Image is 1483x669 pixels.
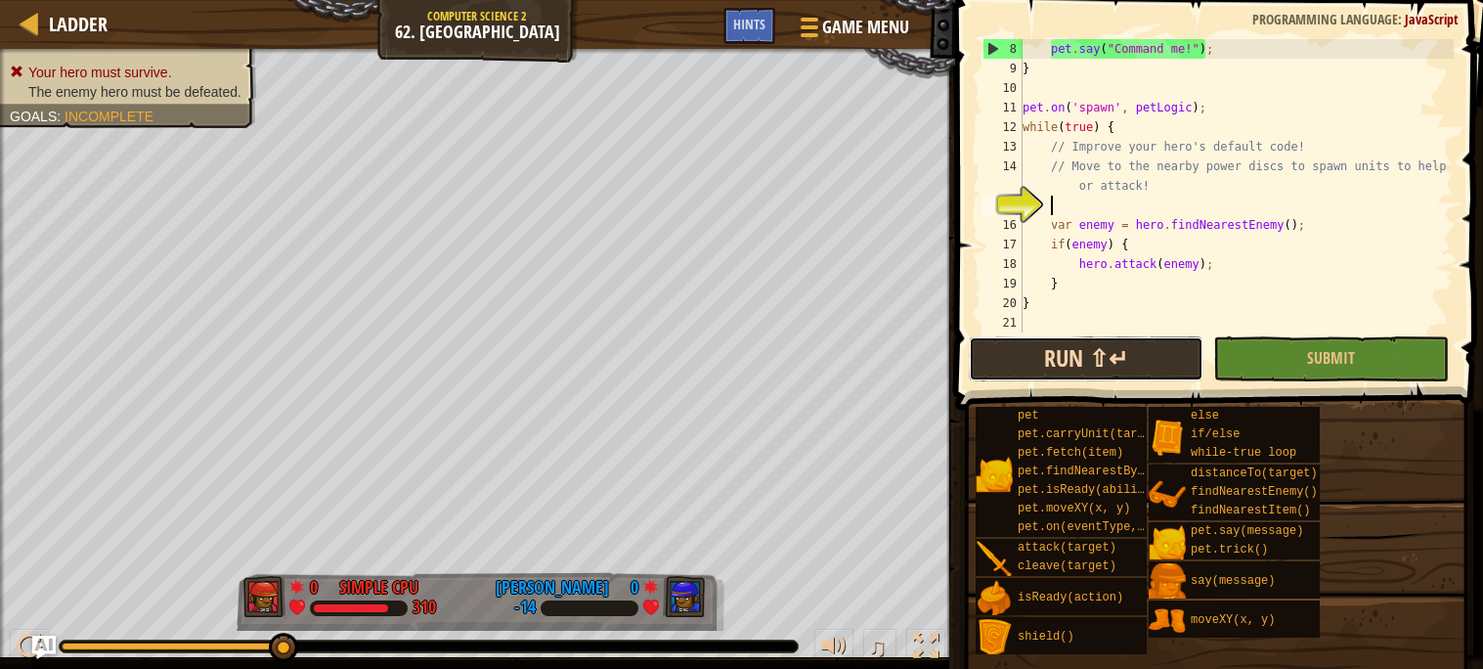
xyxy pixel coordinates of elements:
span: attack(target) [1018,541,1116,555]
span: Hints [733,15,765,33]
button: Ask AI [32,636,56,659]
div: 14 [982,156,1023,196]
img: portrait.png [976,541,1013,578]
li: Your hero must survive. [10,63,241,82]
span: Goals [10,109,57,124]
img: portrait.png [1149,476,1186,513]
div: 0 [619,575,638,593]
img: thang_avatar_frame.png [243,576,286,617]
img: portrait.png [1149,563,1186,601]
div: 12 [982,117,1023,137]
span: ♫ [867,632,887,661]
a: Ladder [39,11,108,37]
img: portrait.png [976,580,1013,617]
span: pet [1018,409,1039,423]
div: 15 [982,196,1023,215]
button: Ctrl + P: Play [10,629,49,669]
span: Ladder [49,11,108,37]
button: ♫ [863,629,896,669]
div: 0 [310,575,329,593]
span: pet.fetch(item) [1018,446,1123,460]
img: portrait.png [1149,419,1186,456]
span: pet.carryUnit(target, x, y) [1018,427,1207,441]
div: Simple CPU [339,575,418,601]
img: portrait.png [976,619,1013,656]
div: 18 [982,254,1023,274]
span: else [1191,409,1219,423]
span: pet.findNearestByType(type) [1018,465,1207,478]
li: The enemy hero must be defeated. [10,82,241,102]
span: findNearestEnemy() [1191,485,1318,499]
button: Submit [1213,336,1448,381]
span: Game Menu [822,15,909,40]
div: 11 [982,98,1023,117]
div: 310 [413,600,436,617]
button: Adjust volume [814,629,853,669]
span: pet.say(message) [1191,524,1303,538]
div: 19 [982,274,1023,293]
span: Submit [1307,347,1355,369]
div: -14 [514,600,536,617]
span: cleave(target) [1018,559,1116,573]
img: portrait.png [1149,524,1186,561]
span: pet.moveXY(x, y) [1018,502,1130,515]
span: moveXY(x, y) [1191,613,1275,627]
span: Programming language [1252,10,1398,28]
img: portrait.png [1149,602,1186,640]
img: thang_avatar_frame.png [663,576,706,617]
img: portrait.png [976,456,1013,493]
span: findNearestItem() [1191,504,1310,517]
div: 17 [982,235,1023,254]
span: distanceTo(target) [1191,467,1318,480]
span: while-true loop [1191,446,1296,460]
span: Incomplete [65,109,153,124]
div: [PERSON_NAME] [496,575,609,601]
span: : [1398,10,1405,28]
button: Toggle fullscreen [906,629,945,669]
span: : [57,109,65,124]
span: shield() [1018,630,1074,644]
div: 8 [983,39,1023,59]
button: Game Menu [785,8,921,54]
span: pet.trick() [1191,543,1268,557]
div: 13 [982,137,1023,156]
span: if/else [1191,427,1240,441]
span: pet.isReady(ability) [1018,483,1158,497]
span: Your hero must survive. [28,65,172,80]
span: JavaScript [1405,10,1459,28]
button: Run ⇧↵ [969,336,1203,381]
div: 16 [982,215,1023,235]
span: say(message) [1191,574,1275,588]
span: The enemy hero must be defeated. [28,84,241,100]
span: isReady(action) [1018,591,1123,604]
div: 20 [982,293,1023,313]
div: 9 [982,59,1023,78]
div: 10 [982,78,1023,98]
span: pet.on(eventType, handler) [1018,520,1200,534]
div: 21 [982,313,1023,333]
